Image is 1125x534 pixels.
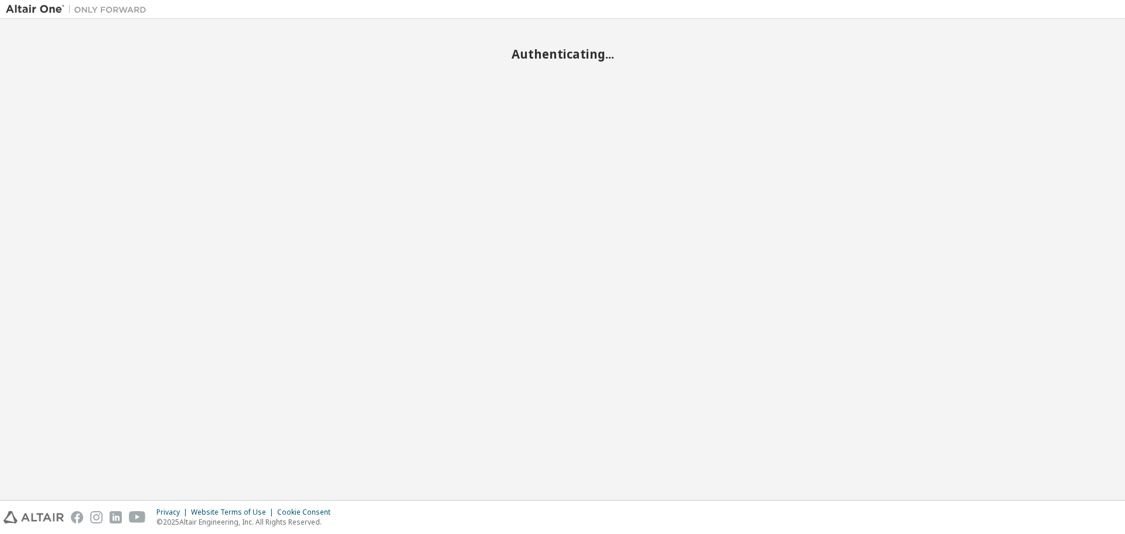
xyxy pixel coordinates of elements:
h2: Authenticating... [6,46,1119,62]
img: facebook.svg [71,511,83,523]
img: altair_logo.svg [4,511,64,523]
img: linkedin.svg [110,511,122,523]
div: Cookie Consent [277,508,337,517]
div: Privacy [156,508,191,517]
div: Website Terms of Use [191,508,277,517]
p: © 2025 Altair Engineering, Inc. All Rights Reserved. [156,517,337,527]
img: youtube.svg [129,511,146,523]
img: Altair One [6,4,152,15]
img: instagram.svg [90,511,103,523]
